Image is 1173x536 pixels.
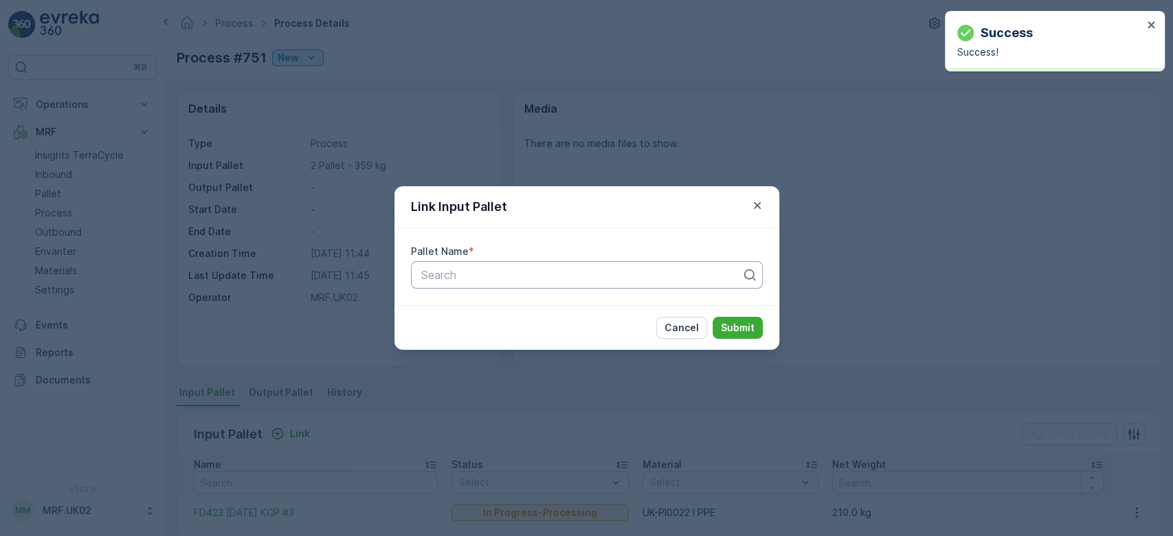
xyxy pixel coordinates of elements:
[713,317,763,339] button: Submit
[656,317,707,339] button: Cancel
[957,45,1143,59] p: Success!
[411,197,507,216] p: Link Input Pallet
[664,321,699,335] p: Cancel
[721,321,755,335] p: Submit
[411,245,469,257] label: Pallet Name
[981,23,1033,43] p: Success
[421,267,741,283] p: Search
[1147,19,1157,32] button: close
